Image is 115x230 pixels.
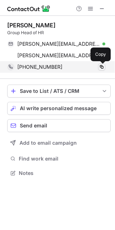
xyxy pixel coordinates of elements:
span: [PERSON_NAME][EMAIL_ADDRESS][DOMAIN_NAME] [17,41,100,47]
span: [PHONE_NUMBER] [17,64,62,70]
span: [PERSON_NAME][EMAIL_ADDRESS][DOMAIN_NAME] [17,52,100,59]
button: save-profile-one-click [7,85,111,98]
button: Notes [7,168,111,178]
span: Send email [20,123,47,128]
span: AI write personalized message [20,105,97,111]
span: Add to email campaign [19,140,77,146]
button: AI write personalized message [7,102,111,115]
img: ContactOut v5.3.10 [7,4,50,13]
span: Notes [19,170,108,176]
div: [PERSON_NAME] [7,22,56,29]
div: Save to List / ATS / CRM [20,88,98,94]
div: Group Head of HR [7,30,111,36]
button: Send email [7,119,111,132]
button: Find work email [7,154,111,164]
span: Find work email [19,155,108,162]
button: Add to email campaign [7,136,111,149]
